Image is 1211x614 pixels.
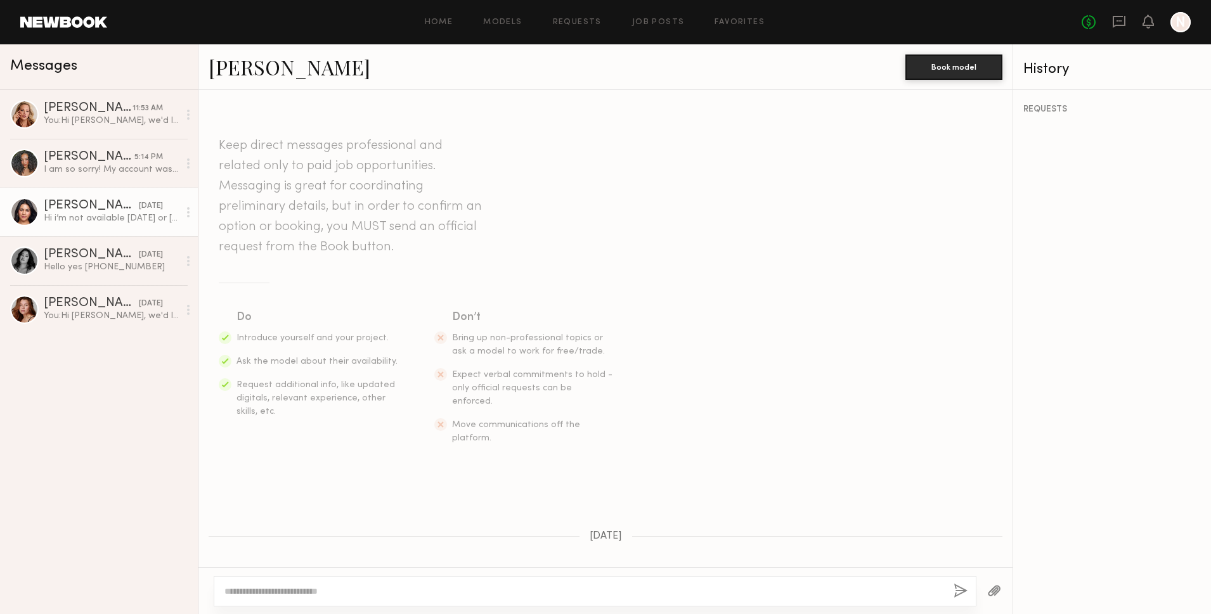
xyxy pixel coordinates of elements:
[139,298,163,310] div: [DATE]
[425,18,453,27] a: Home
[236,334,389,342] span: Introduce yourself and your project.
[236,357,398,366] span: Ask the model about their availability.
[44,310,179,322] div: You: Hi [PERSON_NAME], we'd love to have you come in for a casting. We're located in the [GEOGRAP...
[10,59,77,74] span: Messages
[219,136,485,257] header: Keep direct messages professional and related only to paid job opportunities. Messaging is great ...
[483,18,522,27] a: Models
[44,297,139,310] div: [PERSON_NAME]
[452,309,614,326] div: Don’t
[133,103,163,115] div: 11:53 AM
[905,61,1002,72] a: Book model
[1023,62,1201,77] div: History
[44,200,139,212] div: [PERSON_NAME]
[632,18,685,27] a: Job Posts
[44,261,179,273] div: Hello yes [PHONE_NUMBER]
[44,163,179,176] div: I am so sorry! My account was locked. Yes please feel free to reach out either way is easiest! My...
[44,102,133,115] div: [PERSON_NAME]
[590,531,622,542] span: [DATE]
[44,115,179,127] div: You: Hi [PERSON_NAME], we'd love to have you come in for a casting. We're located in the [GEOGRAP...
[236,381,395,416] span: Request additional info, like updated digitals, relevant experience, other skills, etc.
[139,200,163,212] div: [DATE]
[452,421,580,442] span: Move communications off the platform.
[715,18,765,27] a: Favorites
[1170,12,1191,32] a: N
[452,371,612,406] span: Expect verbal commitments to hold - only official requests can be enforced.
[236,309,399,326] div: Do
[44,248,139,261] div: [PERSON_NAME]
[553,18,602,27] a: Requests
[134,151,163,163] div: 5:14 PM
[44,151,134,163] div: [PERSON_NAME]
[905,54,1002,80] button: Book model
[209,53,370,80] a: [PERSON_NAME]
[44,212,179,224] div: Hi i’m not available [DATE] or [DATE] but am available [DATE] and [DATE]. my email is [EMAIL_ADDR...
[1023,105,1201,114] div: REQUESTS
[139,249,163,261] div: [DATE]
[452,334,605,355] span: Bring up non-professional topics or ask a model to work for free/trade.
